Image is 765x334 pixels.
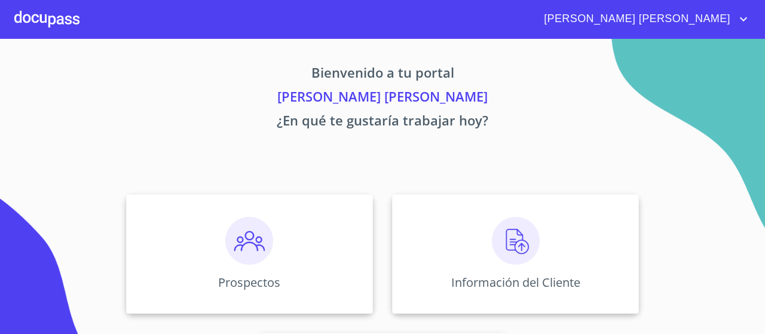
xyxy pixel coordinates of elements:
img: carga.png [492,217,540,265]
p: ¿En qué te gustaría trabajar hoy? [14,111,751,134]
button: account of current user [535,10,751,29]
p: [PERSON_NAME] [PERSON_NAME] [14,87,751,111]
span: [PERSON_NAME] [PERSON_NAME] [535,10,736,29]
p: Bienvenido a tu portal [14,63,751,87]
p: Prospectos [218,274,280,290]
p: Información del Cliente [451,274,580,290]
img: prospectos.png [225,217,273,265]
